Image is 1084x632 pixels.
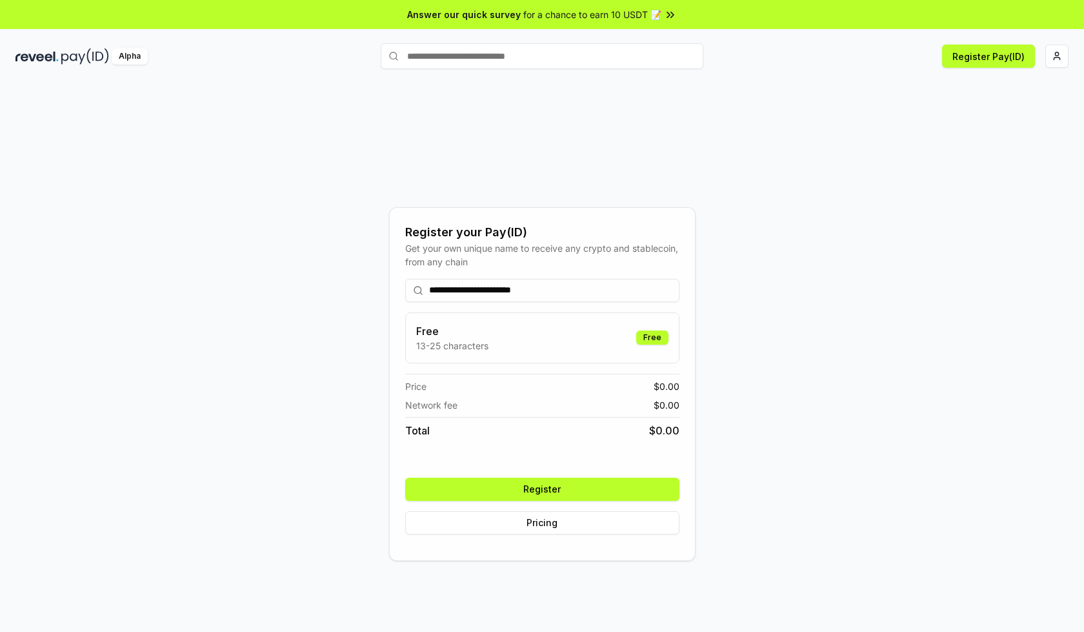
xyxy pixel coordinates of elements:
span: $ 0.00 [649,423,679,438]
div: Free [636,331,668,345]
img: pay_id [61,48,109,65]
span: Answer our quick survey [407,8,521,21]
button: Pricing [405,511,679,535]
span: Network fee [405,398,457,412]
span: Total [405,423,430,438]
span: $ 0.00 [654,380,679,393]
div: Alpha [112,48,148,65]
span: $ 0.00 [654,398,679,412]
p: 13-25 characters [416,339,488,352]
div: Get your own unique name to receive any crypto and stablecoin, from any chain [405,241,679,269]
span: Price [405,380,427,393]
button: Register [405,478,679,501]
img: reveel_dark [15,48,59,65]
h3: Free [416,323,488,339]
div: Register your Pay(ID) [405,223,679,241]
button: Register Pay(ID) [942,45,1035,68]
span: for a chance to earn 10 USDT 📝 [523,8,661,21]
